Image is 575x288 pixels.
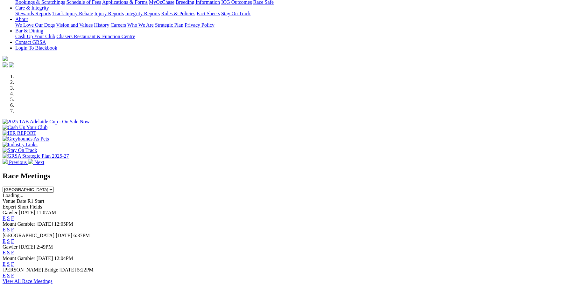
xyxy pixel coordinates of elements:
[11,250,14,255] a: F
[37,221,53,227] span: [DATE]
[127,22,154,28] a: Who We Are
[7,227,10,232] a: S
[3,256,35,261] span: Mount Gambier
[3,204,16,209] span: Expert
[3,147,37,153] img: Stay On Track
[3,233,54,238] span: [GEOGRAPHIC_DATA]
[3,273,6,278] a: E
[3,216,6,221] a: E
[221,11,250,16] a: Stay On Track
[3,142,38,147] img: Industry Links
[37,244,53,250] span: 2:49PM
[11,216,14,221] a: F
[3,210,18,215] span: Gawler
[15,45,57,51] a: Login To Blackbook
[11,261,14,267] a: F
[15,22,572,28] div: About
[7,273,10,278] a: S
[11,227,14,232] a: F
[56,34,135,39] a: Chasers Restaurant & Function Centre
[60,267,76,272] span: [DATE]
[28,160,44,165] a: Next
[3,238,6,244] a: E
[197,11,220,16] a: Fact Sheets
[3,130,36,136] img: IER REPORT
[9,62,14,67] img: twitter.svg
[15,34,55,39] a: Cash Up Your Club
[15,11,51,16] a: Stewards Reports
[7,216,10,221] a: S
[37,210,56,215] span: 11:07AM
[11,238,14,244] a: F
[3,250,6,255] a: E
[7,261,10,267] a: S
[52,11,93,16] a: Track Injury Rebate
[7,238,10,244] a: S
[94,11,124,16] a: Injury Reports
[3,261,6,267] a: E
[3,227,6,232] a: E
[3,267,58,272] span: [PERSON_NAME] Bridge
[3,193,23,198] span: Loading...
[15,34,572,39] div: Bar & Dining
[9,160,27,165] span: Previous
[94,22,109,28] a: History
[3,136,49,142] img: Greyhounds As Pets
[15,28,43,33] a: Bar & Dining
[3,159,8,164] img: chevron-left-pager-white.svg
[3,160,28,165] a: Previous
[19,210,35,215] span: [DATE]
[125,11,160,16] a: Integrity Reports
[3,198,15,204] span: Venue
[17,198,26,204] span: Date
[7,250,10,255] a: S
[56,233,72,238] span: [DATE]
[28,159,33,164] img: chevron-right-pager-white.svg
[19,244,35,250] span: [DATE]
[185,22,214,28] a: Privacy Policy
[54,256,73,261] span: 12:04PM
[54,221,73,227] span: 12:05PM
[3,56,8,61] img: logo-grsa-white.png
[3,153,69,159] img: GRSA Strategic Plan 2025-27
[3,119,90,125] img: 2025 TAB Adelaide Cup - On Sale Now
[3,221,35,227] span: Mount Gambier
[15,5,49,10] a: Care & Integrity
[3,125,47,130] img: Cash Up Your Club
[15,39,46,45] a: Contact GRSA
[3,172,572,180] h2: Race Meetings
[110,22,126,28] a: Careers
[15,17,28,22] a: About
[3,62,8,67] img: facebook.svg
[18,204,29,209] span: Short
[27,198,44,204] span: R1 Start
[15,11,572,17] div: Care & Integrity
[77,267,94,272] span: 5:22PM
[74,233,90,238] span: 6:37PM
[15,22,55,28] a: We Love Our Dogs
[37,256,53,261] span: [DATE]
[11,273,14,278] a: F
[3,278,53,284] a: View All Race Meetings
[3,244,18,250] span: Gawler
[30,204,42,209] span: Fields
[155,22,183,28] a: Strategic Plan
[34,160,44,165] span: Next
[56,22,93,28] a: Vision and Values
[161,11,195,16] a: Rules & Policies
